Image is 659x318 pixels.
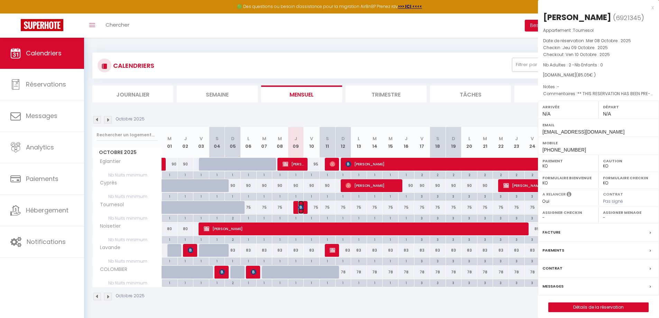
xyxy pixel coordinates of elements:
button: Détails de la réservation [548,302,649,312]
p: Date de réservation : [543,37,654,44]
label: Caution [603,157,655,164]
a: Détails de la réservation [549,303,648,312]
label: Facture [542,229,560,236]
span: [PHONE_NUMBER] [542,147,586,153]
label: Arrivée [542,103,594,110]
span: Jeu 09 Octobre . 2025 [562,45,608,51]
span: Pas signé [603,198,623,204]
span: Tournesol [573,27,594,33]
label: Assigner Checkin [542,209,594,216]
i: Sélectionner OUI si vous souhaiter envoyer les séquences de messages post-checkout [567,191,571,199]
span: Ven 10 Octobre . 2025 [566,52,610,57]
div: x [538,3,654,12]
span: Mer 08 Octobre . 2025 [586,38,631,44]
p: Checkin : [543,44,654,51]
span: N/A [603,111,611,117]
label: Formulaire Bienvenue [542,174,594,181]
p: Appartement : [543,27,654,34]
span: 6921345 [616,13,641,22]
label: Messages [542,283,564,290]
span: ( ) [613,13,644,22]
span: N/A [542,111,550,117]
label: Contrat [542,265,562,272]
label: Mobile [542,139,655,146]
label: Paiements [542,247,564,254]
label: Contrat [603,191,623,196]
label: Paiement [542,157,594,164]
label: Formulaire Checkin [603,174,655,181]
div: [DOMAIN_NAME] [543,72,654,79]
span: Nb Adultes : 2 - [543,62,603,68]
span: [EMAIL_ADDRESS][DOMAIN_NAME] [542,129,624,135]
div: [PERSON_NAME] [543,12,611,23]
p: Notes : [543,83,654,90]
label: Départ [603,103,655,110]
span: - [557,84,559,90]
span: ( € ) [576,72,596,78]
label: Assigner Menage [603,209,655,216]
label: Email [542,121,655,128]
span: Nb Enfants : 0 [575,62,603,68]
p: Commentaires : [543,90,654,97]
span: 85.05 [578,72,589,78]
p: Checkout : [543,51,654,58]
label: A relancer [542,191,566,197]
